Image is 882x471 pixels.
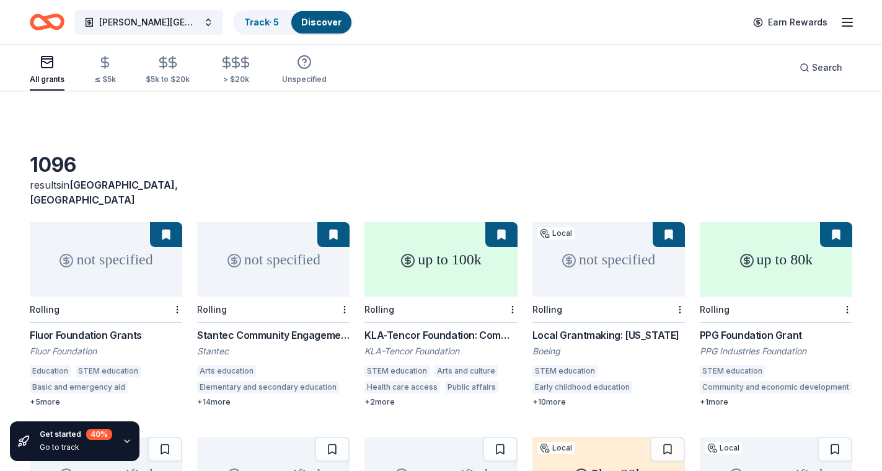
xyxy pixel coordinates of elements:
button: Track· 5Discover [233,10,353,35]
div: Arts and culture [434,365,498,377]
div: > $20k [219,74,252,84]
div: not specified [532,222,685,297]
div: not specified [30,222,182,297]
div: Rolling [700,304,730,315]
div: Public affairs [445,381,498,393]
div: Elementary and secondary education [197,381,339,393]
a: Home [30,7,64,37]
div: + 2 more [364,397,517,407]
div: Fluor Foundation Grants [30,328,182,343]
div: Get started [40,429,112,440]
a: not specifiedRollingFluor Foundation GrantsFluor FoundationEducationSTEM educationBasic and emerg... [30,222,182,407]
div: up to 100k [364,222,517,297]
div: Stantec Community Engagement Grant [197,328,350,343]
span: Search [812,60,842,75]
a: Track· 5 [244,17,279,27]
span: [PERSON_NAME][GEOGRAPHIC_DATA] [99,15,198,30]
div: Unspecified [282,74,327,84]
div: $5k to $20k [146,74,190,84]
div: Arts education [197,365,256,377]
button: > $20k [219,50,252,91]
a: Earn Rewards [746,11,835,34]
button: $5k to $20k [146,50,190,91]
div: ≤ $5k [94,74,116,84]
a: up to 100kRollingKLA-Tencor Foundation: Community Investment FundKLA-Tencor FoundationSTEM educat... [364,222,517,407]
div: up to 80k [700,222,852,297]
div: Basic and emergency aid [30,381,128,393]
div: STEM education [700,365,765,377]
a: not specifiedLocalRollingLocal Grantmaking: [US_STATE]BoeingSTEM educationEarly childhood educati... [532,222,685,407]
div: PPG Foundation Grant [700,328,852,343]
div: KLA-Tencor Foundation [364,345,517,357]
div: KLA-Tencor Foundation: Community Investment Fund [364,328,517,343]
a: Discover [301,17,342,27]
div: 1096 [30,153,182,177]
button: All grants [30,50,64,91]
div: + 1 more [700,397,852,407]
a: not specifiedRollingStantec Community Engagement GrantStantecArts educationElementary and seconda... [197,222,350,407]
div: Early childhood education [532,381,632,393]
div: STEM education [76,365,141,377]
div: PPG Industries Foundation [700,345,852,357]
div: Local [537,442,575,454]
button: Unspecified [282,50,327,91]
div: Local [705,442,742,454]
div: + 14 more [197,397,350,407]
div: Health care access [364,381,440,393]
div: Rolling [364,304,394,315]
div: Boeing [532,345,685,357]
div: STEM education [532,365,598,377]
div: Education [30,365,71,377]
div: Community and economic development [700,381,852,393]
div: + 5 more [30,397,182,407]
div: Rolling [197,304,227,315]
div: Local Grantmaking: [US_STATE] [532,328,685,343]
span: in [30,179,178,206]
div: not specified [197,222,350,297]
span: [GEOGRAPHIC_DATA], [GEOGRAPHIC_DATA] [30,179,178,206]
div: + 10 more [532,397,685,407]
button: ≤ $5k [94,50,116,91]
div: Local [537,227,575,240]
div: All grants [30,74,64,84]
div: Rolling [30,304,60,315]
div: Stantec [197,345,350,357]
div: Rolling [532,304,562,315]
a: up to 80kRollingPPG Foundation GrantPPG Industries FoundationSTEM educationCommunity and economic... [700,222,852,407]
div: Fluor Foundation [30,345,182,357]
div: Go to track [40,442,112,452]
button: [PERSON_NAME][GEOGRAPHIC_DATA] [74,10,223,35]
button: Search [790,55,852,80]
div: STEM education [364,365,430,377]
div: results [30,177,182,207]
div: 40 % [86,429,112,440]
